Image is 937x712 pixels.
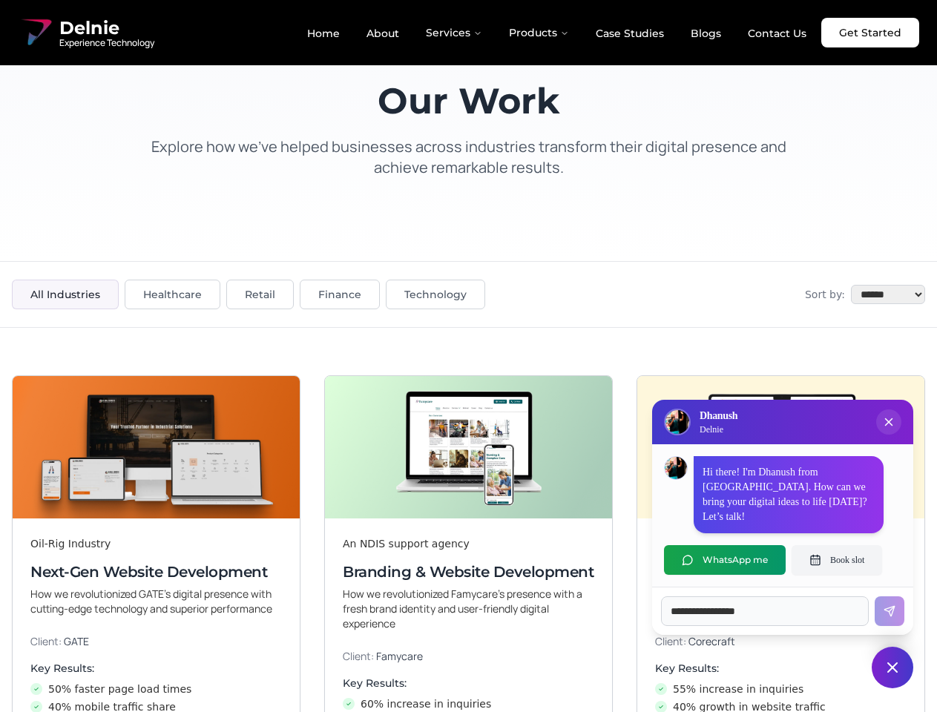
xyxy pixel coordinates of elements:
[343,649,594,664] p: Client:
[226,280,294,309] button: Retail
[343,561,594,582] h3: Branding & Website Development
[13,376,300,518] img: Next-Gen Website Development
[30,661,282,676] h4: Key Results:
[295,21,352,46] a: Home
[700,423,737,435] p: Delnie
[30,561,282,582] h3: Next-Gen Website Development
[300,280,380,309] button: Finance
[664,545,786,575] button: WhatsApp me
[584,21,676,46] a: Case Studies
[872,647,913,688] button: Close chat
[655,682,907,696] li: 55% increase in inquiries
[343,676,594,690] h4: Key Results:
[295,18,818,47] nav: Main
[637,376,924,518] img: Digital & Brand Revamp
[59,16,154,40] span: Delnie
[125,280,220,309] button: Healthcare
[325,376,612,518] img: Branding & Website Development
[343,587,594,631] p: How we revolutionized Famycare’s presence with a fresh brand identity and user-friendly digital e...
[386,280,485,309] button: Technology
[700,409,737,423] h3: Dhanush
[821,18,919,47] a: Get Started
[876,409,901,435] button: Close chat popup
[30,634,282,649] p: Client:
[30,587,282,616] p: How we revolutionized GATE’s digital presence with cutting-edge technology and superior performance
[59,37,154,49] span: Experience Technology
[137,83,801,119] h1: Our Work
[343,536,594,551] div: An NDIS support agency
[736,21,818,46] a: Contact Us
[355,21,411,46] a: About
[805,287,845,302] span: Sort by:
[665,410,689,434] img: Delnie Logo
[18,15,154,50] a: Delnie Logo Full
[64,634,89,648] span: GATE
[137,136,801,178] p: Explore how we've helped businesses across industries transform their digital presence and achiev...
[414,18,494,47] button: Services
[665,457,687,479] img: Dhanush
[30,682,282,696] li: 50% faster page load times
[18,15,53,50] img: Delnie Logo
[792,545,882,575] button: Book slot
[343,696,594,711] li: 60% increase in inquiries
[679,21,733,46] a: Blogs
[30,536,282,551] div: Oil-Rig Industry
[12,280,119,309] button: All Industries
[376,649,423,663] span: Famycare
[703,465,875,524] p: Hi there! I'm Dhanush from [GEOGRAPHIC_DATA]. How can we bring your digital ideas to life [DATE]?...
[497,18,581,47] button: Products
